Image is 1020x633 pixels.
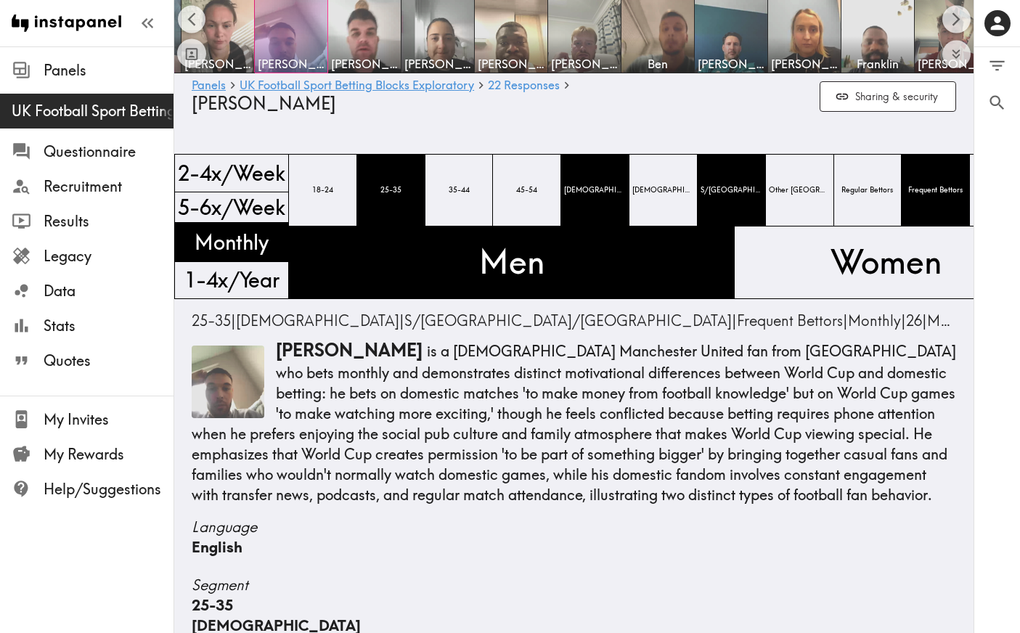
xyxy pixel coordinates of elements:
span: [DEMOGRAPHIC_DATA] [629,182,697,198]
span: Legacy [44,246,174,266]
span: Frequent Bettors [905,182,966,198]
span: 18-24 [309,182,336,198]
span: 25-35 [192,596,233,614]
span: Search [987,93,1007,113]
span: [PERSON_NAME] [918,56,984,72]
span: [PERSON_NAME] [404,56,471,72]
span: English [192,538,242,556]
span: [DEMOGRAPHIC_DATA] [561,182,629,198]
p: is a [DEMOGRAPHIC_DATA] Manchester United fan from [GEOGRAPHIC_DATA] who bets monthly and demonst... [192,338,956,505]
span: [PERSON_NAME] [331,56,398,72]
span: Segment [192,575,956,595]
span: | [236,311,404,330]
span: [PERSON_NAME] [478,56,544,72]
span: Monthly [848,311,901,330]
span: Help/Suggestions [44,479,174,499]
span: | [906,311,927,330]
span: [PERSON_NAME] [184,56,251,72]
span: S/[GEOGRAPHIC_DATA]/[GEOGRAPHIC_DATA] [698,182,765,198]
span: 25-35 [378,182,404,198]
span: Other [GEOGRAPHIC_DATA] [766,182,833,198]
span: Regular Bettors [839,182,896,198]
span: 5-6x/Week [175,190,288,224]
button: Filter Responses [974,47,1020,84]
span: Data [44,281,174,301]
span: 45-54 [513,182,540,198]
span: 1-4x/Year [181,263,282,297]
button: Toggle between responses and questions [177,39,206,68]
span: Recruitment [44,176,174,197]
img: Thumbnail [192,346,264,418]
span: [PERSON_NAME] [551,56,618,72]
span: | [848,311,906,330]
span: | [927,311,961,330]
a: Panels [192,79,226,93]
span: Men [927,311,956,330]
span: [PERSON_NAME] [276,339,423,361]
span: [DEMOGRAPHIC_DATA] [236,311,399,330]
button: Sharing & security [820,81,956,113]
span: My Rewards [44,444,174,465]
span: Ben [624,56,691,72]
span: Questionnaire [44,142,174,162]
span: Filter Responses [987,56,1007,75]
span: | [737,311,848,330]
button: Scroll right [942,5,971,33]
span: UK Football Sport Betting Blocks Exploratory [12,101,174,121]
button: Search [974,84,1020,121]
span: [PERSON_NAME] [258,56,325,72]
span: Men [476,237,547,287]
span: 22 Responses [488,79,560,91]
span: 25-35 [192,311,231,330]
span: Panels [44,60,174,81]
span: [PERSON_NAME] [698,56,764,72]
span: Language [192,517,956,537]
span: Quotes [44,351,174,371]
span: Franklin [844,56,911,72]
span: 26 [906,311,922,330]
a: UK Football Sport Betting Blocks Exploratory [240,79,474,93]
button: Scroll left [178,5,206,33]
span: 2-4x/Week [175,156,288,190]
span: | [404,311,737,330]
a: 22 Responses [488,79,560,93]
span: Results [44,211,174,232]
span: Women [828,237,944,287]
button: Expand to show all items [942,40,971,68]
span: 35-44 [446,182,473,198]
span: [PERSON_NAME] [771,56,838,72]
span: [PERSON_NAME] [192,92,336,114]
span: Monthly [192,225,272,259]
span: S/[GEOGRAPHIC_DATA]/[GEOGRAPHIC_DATA] [404,311,732,330]
span: Frequent Bettors [737,311,843,330]
span: Stats [44,316,174,336]
span: My Invites [44,409,174,430]
span: | [192,311,236,330]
